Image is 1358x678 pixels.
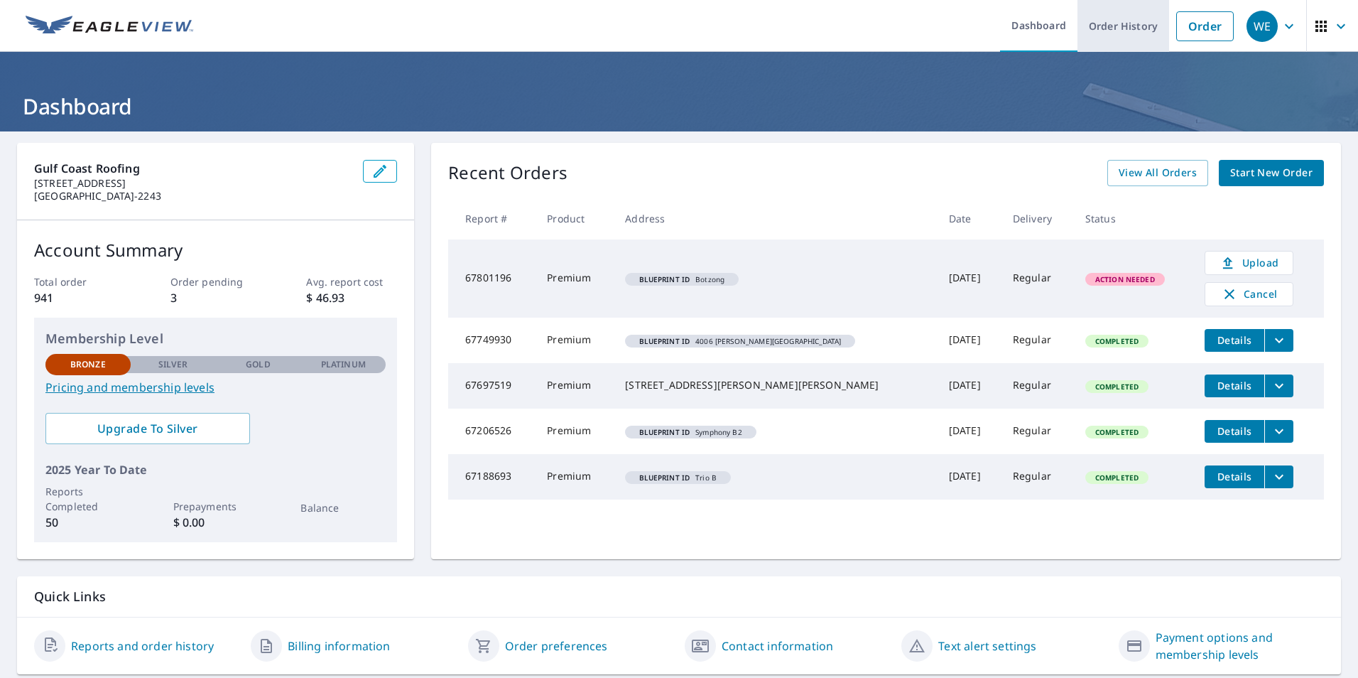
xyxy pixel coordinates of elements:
div: WE [1246,11,1278,42]
td: Premium [536,318,614,363]
p: [GEOGRAPHIC_DATA]-2243 [34,190,352,203]
a: Order preferences [505,637,608,655]
p: Gold [246,358,270,371]
p: Recent Orders [448,160,567,186]
p: Prepayments [173,499,259,514]
p: Bronze [70,358,106,371]
p: Total order [34,274,125,289]
p: 941 [34,289,125,306]
p: Silver [158,358,188,371]
span: Trio B [631,474,725,481]
td: 67206526 [448,409,536,454]
em: Blueprint ID [639,429,690,436]
span: Completed [1087,473,1147,483]
span: Botzong [631,276,733,283]
button: detailsBtn-67188693 [1205,466,1264,488]
em: Blueprint ID [639,474,690,481]
span: Cancel [1220,286,1278,303]
p: Order pending [170,274,261,289]
td: Regular [1001,318,1074,363]
a: Start New Order [1219,160,1324,186]
span: Start New Order [1230,164,1313,182]
p: [STREET_ADDRESS] [34,177,352,190]
span: Details [1213,333,1256,347]
button: filesDropdownBtn-67749930 [1264,329,1293,352]
td: Regular [1001,240,1074,318]
span: Upload [1214,254,1284,271]
span: Completed [1087,336,1147,346]
span: Completed [1087,427,1147,437]
span: Details [1213,424,1256,438]
td: Regular [1001,409,1074,454]
span: 4006 [PERSON_NAME][GEOGRAPHIC_DATA] [631,338,849,345]
td: Regular [1001,454,1074,500]
p: Account Summary [34,237,397,263]
td: 67188693 [448,454,536,500]
p: Quick Links [34,588,1324,606]
a: Text alert settings [938,637,1036,655]
p: $ 46.93 [306,289,397,306]
button: filesDropdownBtn-67697519 [1264,375,1293,397]
td: 67697519 [448,363,536,409]
a: Reports and order history [71,637,214,655]
p: Membership Level [45,329,386,348]
a: Pricing and membership levels [45,379,386,396]
p: Platinum [321,358,366,371]
span: Completed [1087,382,1147,392]
td: [DATE] [938,454,1001,500]
a: Order [1176,11,1234,41]
th: Delivery [1001,198,1074,240]
td: [DATE] [938,318,1001,363]
td: [DATE] [938,409,1001,454]
a: Contact information [722,637,833,655]
th: Status [1074,198,1193,240]
p: 3 [170,289,261,306]
p: Gulf Coast Roofing [34,160,352,177]
button: detailsBtn-67749930 [1205,329,1264,352]
button: detailsBtn-67697519 [1205,375,1264,397]
button: Cancel [1205,282,1293,306]
td: 67801196 [448,240,536,318]
span: View All Orders [1119,164,1197,182]
td: Premium [536,409,614,454]
span: Details [1213,379,1256,392]
p: Avg. report cost [306,274,397,289]
button: filesDropdownBtn-67206526 [1264,420,1293,443]
th: Address [614,198,938,240]
h1: Dashboard [17,92,1341,121]
td: [DATE] [938,363,1001,409]
p: 2025 Year To Date [45,461,386,478]
em: Blueprint ID [639,338,690,345]
a: View All Orders [1107,160,1208,186]
p: $ 0.00 [173,514,259,531]
a: Billing information [288,637,390,655]
a: Payment options and membership levels [1156,629,1324,663]
span: Details [1213,470,1256,483]
span: Symphony B2 [631,429,750,436]
p: Balance [300,500,386,515]
th: Report # [448,198,536,240]
img: EV Logo [26,16,193,37]
button: detailsBtn-67206526 [1205,420,1264,443]
th: Product [536,198,614,240]
em: Blueprint ID [639,276,690,283]
td: Premium [536,240,614,318]
td: [DATE] [938,240,1001,318]
td: Premium [536,363,614,409]
a: Upload [1205,251,1293,275]
td: Premium [536,454,614,500]
button: filesDropdownBtn-67188693 [1264,466,1293,488]
span: Upgrade To Silver [57,421,239,436]
td: Regular [1001,363,1074,409]
p: Reports Completed [45,484,131,514]
td: 67749930 [448,318,536,363]
th: Date [938,198,1001,240]
p: 50 [45,514,131,531]
div: [STREET_ADDRESS][PERSON_NAME][PERSON_NAME] [625,378,926,392]
span: Action Needed [1087,274,1163,284]
a: Upgrade To Silver [45,413,250,444]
